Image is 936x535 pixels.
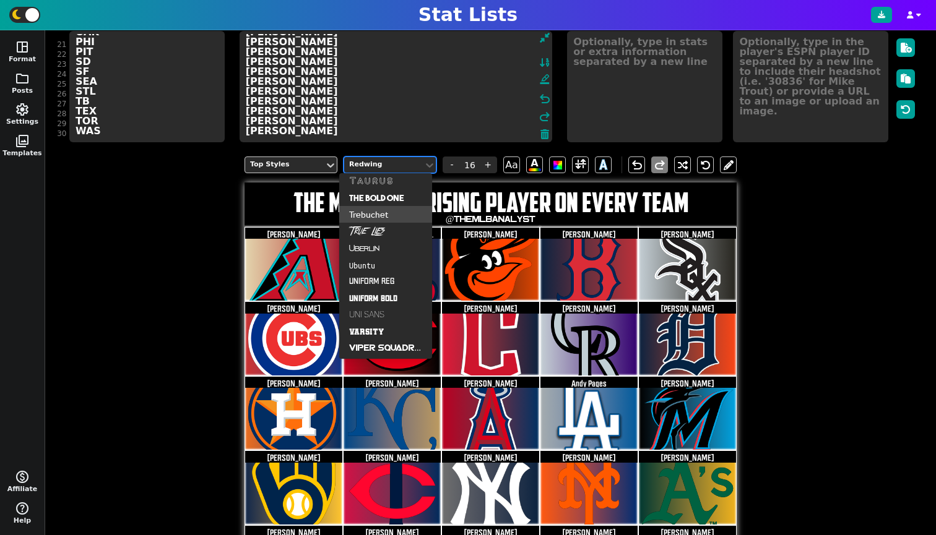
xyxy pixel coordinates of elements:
[15,501,30,516] span: help
[57,40,66,49] div: 21
[661,453,714,463] span: [PERSON_NAME]
[464,304,517,314] span: [PERSON_NAME]
[339,256,432,273] div: Ubuntu
[339,289,432,306] div: Uniform Bold
[57,89,66,99] div: 26
[339,306,432,323] div: Uni Sans
[563,304,615,314] span: [PERSON_NAME]
[464,379,517,388] span: [PERSON_NAME]
[630,158,644,173] span: undo
[366,379,418,388] span: [PERSON_NAME]
[349,160,418,170] div: Redwing
[15,134,30,148] span: photo_library
[57,119,66,129] div: 29
[661,229,714,239] span: [PERSON_NAME]
[339,323,432,340] div: Varsity
[571,379,607,388] span: Andy Pages
[339,173,432,189] div: Taurus
[267,453,320,463] span: [PERSON_NAME]
[339,273,432,289] div: Uniform Reg
[267,379,320,388] span: [PERSON_NAME]
[267,304,320,314] span: [PERSON_NAME]
[245,189,737,216] h1: The Most Surprising Player On Every Team
[563,229,615,239] span: [PERSON_NAME]
[628,156,645,173] button: undo
[267,229,320,239] span: [PERSON_NAME]
[15,40,30,54] span: space_dashboard
[57,69,66,79] div: 24
[479,156,497,173] span: +
[661,379,714,388] span: [PERSON_NAME]
[69,31,225,142] textarea: ARI ATL [MEDICAL_DATA] BOS CHW CHC CIN CLE COL DET [PERSON_NAME] LAA LAD MIA MIL MIN NYY NYM OAK ...
[245,215,737,224] h2: @themlbanalyst
[15,469,30,484] span: monetization_on
[57,99,66,109] div: 27
[537,92,552,106] span: undo
[339,223,432,239] div: True Lies
[339,340,432,356] div: Viper Squadron
[652,158,667,173] span: redo
[563,453,615,463] span: [PERSON_NAME]
[57,49,66,59] div: 22
[539,74,550,88] span: format_ink_highlighter
[537,109,552,124] span: redo
[443,156,461,173] span: -
[418,4,518,26] h1: Stat Lists
[57,109,66,119] div: 28
[339,239,432,256] div: Uberlin
[57,129,66,139] div: 30
[57,59,66,69] div: 23
[661,304,714,314] span: [PERSON_NAME]
[366,453,418,463] span: [PERSON_NAME]
[339,189,432,206] div: The Bold One
[339,206,432,223] div: Trebuchet
[240,31,552,142] textarea: [PERSON_NAME] [PERSON_NAME] [PERSON_NAME] [PERSON_NAME] Ceddanne [PERSON_NAME] [PERSON_NAME] [PER...
[599,155,607,175] span: A
[250,160,319,170] div: Top Styles
[464,229,517,239] span: [PERSON_NAME]
[651,156,668,173] button: redo
[57,79,66,89] div: 25
[464,453,517,463] span: [PERSON_NAME]
[503,156,520,173] span: Aa
[15,102,30,117] span: settings
[15,71,30,86] span: folder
